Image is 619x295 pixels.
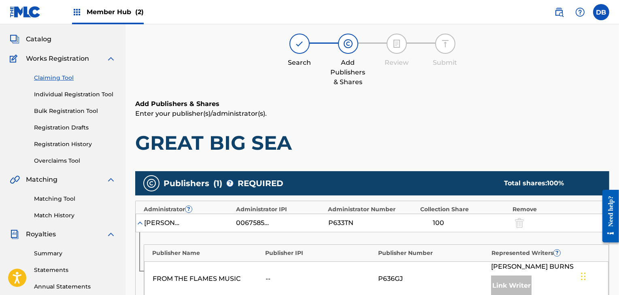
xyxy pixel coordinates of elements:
img: help [575,7,585,17]
img: expand [106,54,116,64]
span: Catalog [26,34,51,44]
div: Collection Share [420,205,508,214]
span: [PERSON_NAME] BURNS [491,262,574,272]
img: step indicator icon for Add Publishers & Shares [343,39,353,49]
iframe: Resource Center [596,184,619,249]
div: Remove [513,205,601,214]
img: expand [106,175,116,185]
img: Royalties [10,229,19,239]
img: expand-cell-toggle [136,219,144,227]
div: Publisher Name [152,249,261,257]
div: Submit [425,58,466,68]
span: 100 % [547,179,564,187]
div: P636GJ [379,274,487,284]
img: Top Rightsholders [72,7,82,17]
span: Royalties [26,229,56,239]
div: Total shares: [504,178,593,188]
a: Bulk Registration Tool [34,107,116,115]
a: Summary [34,249,116,258]
a: Public Search [551,4,567,20]
span: ? [185,206,192,212]
img: Catalog [10,34,19,44]
p: Enter your publisher(s)/administrator(s). [135,109,609,119]
div: -- [266,274,374,284]
img: step indicator icon for Search [295,39,304,49]
span: ? [554,250,560,256]
div: Publisher IPI [265,249,374,257]
div: Help [572,4,588,20]
a: Annual Statements [34,282,116,291]
div: FROM THE FLAMES MUSIC [153,274,262,284]
a: Overclaims Tool [34,157,116,165]
span: Works Registration [26,54,89,64]
img: Works Registration [10,54,20,64]
a: Individual Registration Tool [34,90,116,99]
div: Search [279,58,320,68]
div: User Menu [593,4,609,20]
iframe: Chat Widget [579,256,619,295]
h1: GREAT BIG SEA [135,131,609,155]
div: Administrator IPI [236,205,324,214]
span: Matching [26,175,57,185]
div: Review [377,58,417,68]
a: Claiming Tool [34,74,116,82]
img: Matching [10,175,20,185]
div: Administrator [144,205,232,214]
a: Match History [34,211,116,220]
span: Publishers [164,177,209,189]
a: Registration History [34,140,116,149]
span: Member Hub [87,7,144,17]
div: Publisher Number [379,249,487,257]
img: search [554,7,564,17]
span: ? [227,180,233,187]
img: expand [106,229,116,239]
a: SummarySummary [10,15,59,25]
a: Matching Tool [34,195,116,203]
div: Drag [581,264,586,289]
div: Add Publishers & Shares [328,58,368,87]
div: Administrator Number [328,205,417,214]
img: step indicator icon for Submit [440,39,450,49]
img: publishers [147,178,156,188]
h6: Add Publishers & Shares [135,99,609,109]
img: MLC Logo [10,6,41,18]
div: Represented Writers [491,249,600,257]
a: Registration Drafts [34,123,116,132]
img: step indicator icon for Review [392,39,402,49]
span: ( 1 ) [213,177,222,189]
a: Statements [34,266,116,274]
span: REQUIRED [238,177,283,189]
span: (2) [135,8,144,16]
a: CatalogCatalog [10,34,51,44]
